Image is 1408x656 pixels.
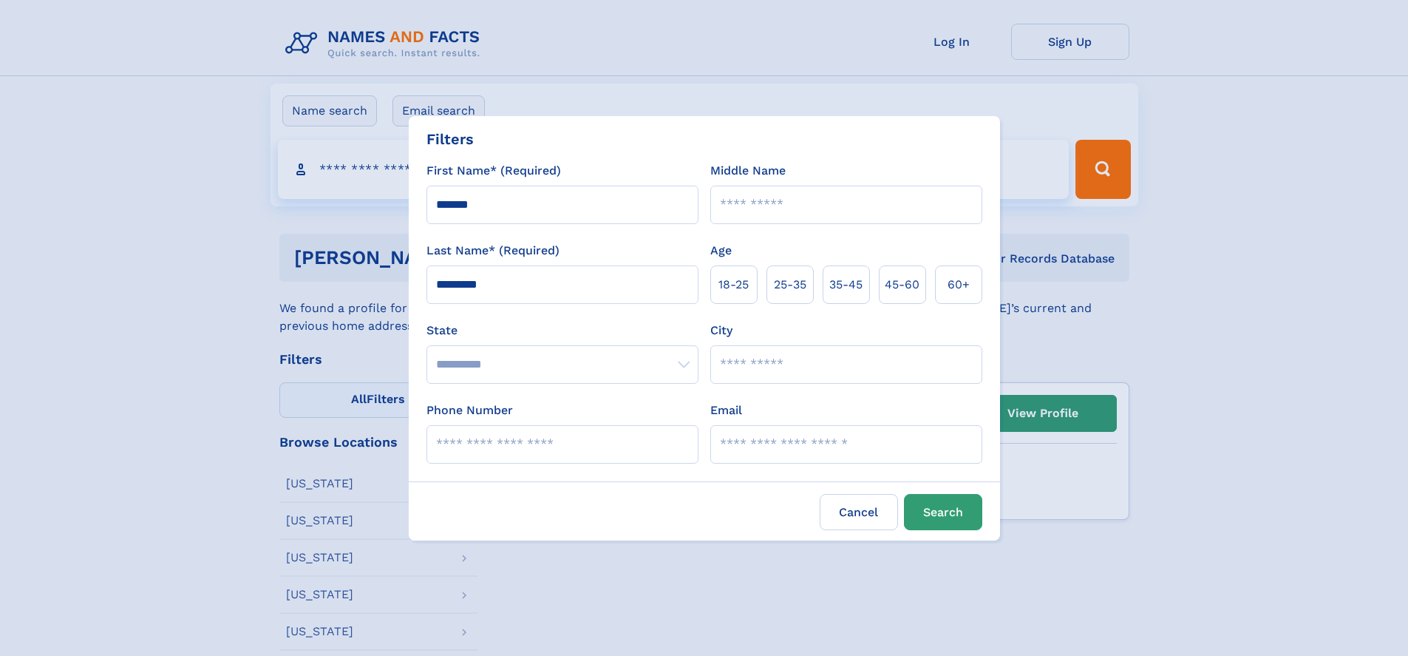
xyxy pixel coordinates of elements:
[426,162,561,180] label: First Name* (Required)
[710,322,732,339] label: City
[710,242,732,260] label: Age
[829,276,863,294] span: 35‑45
[710,162,786,180] label: Middle Name
[820,494,898,530] label: Cancel
[774,276,806,294] span: 25‑35
[426,128,474,150] div: Filters
[426,242,560,260] label: Last Name* (Required)
[904,494,982,530] button: Search
[426,402,513,419] label: Phone Number
[426,322,698,339] label: State
[718,276,749,294] span: 18‑25
[948,276,970,294] span: 60+
[885,276,919,294] span: 45‑60
[710,402,742,419] label: Email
